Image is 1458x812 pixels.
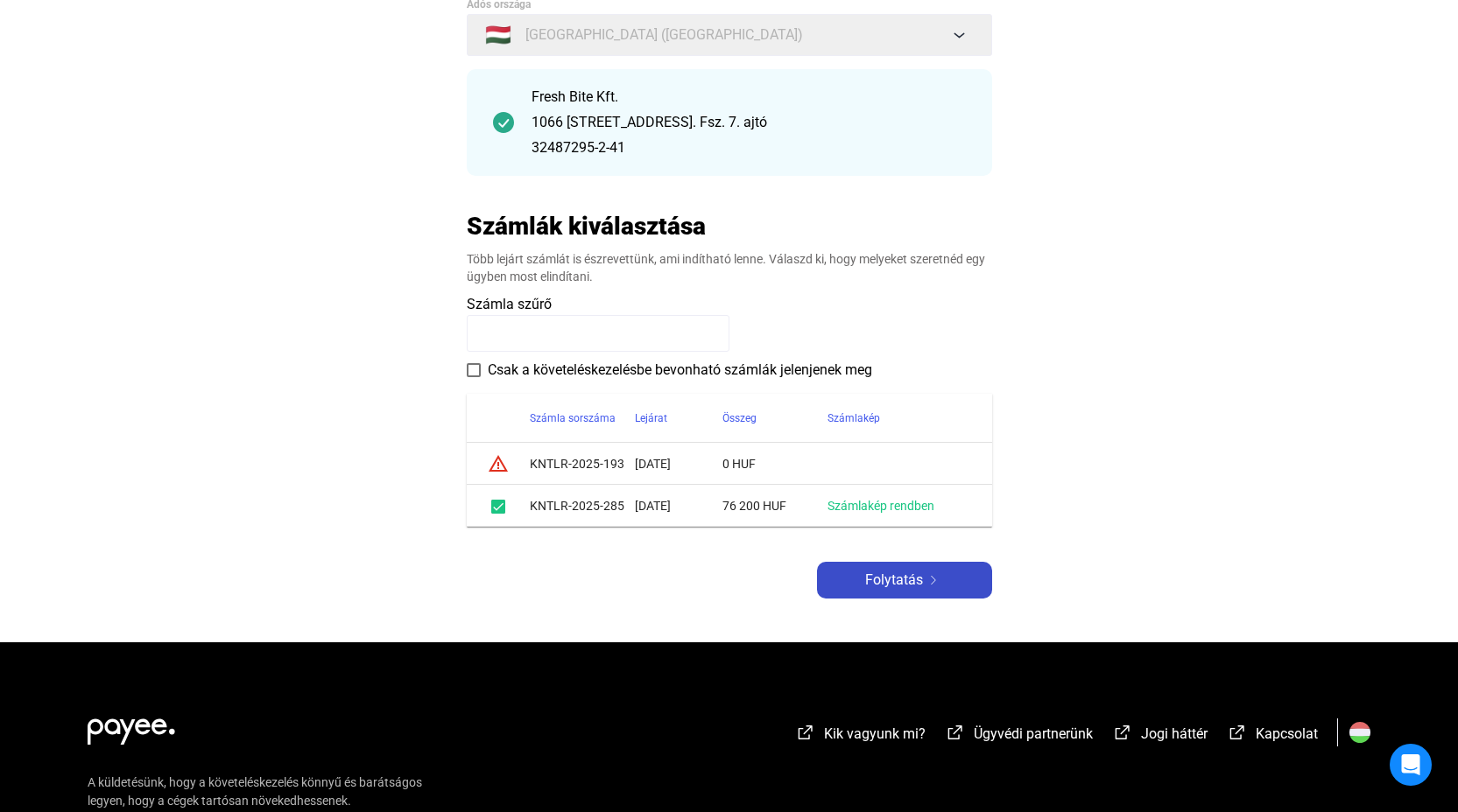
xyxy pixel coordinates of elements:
[530,485,635,527] td: KNTLR-2025-285
[1349,722,1370,743] img: HU.svg
[722,485,828,527] td: 76 200 HUF
[1112,728,1208,745] a: external-link-whiteJogi háttér
[1227,724,1248,741] img: external-link-white
[828,408,971,429] div: Számlakép
[488,360,872,381] span: Csak a követeléskezelésbe bevonható számlák jelenjenek meg
[530,408,635,429] div: Számla sorszáma
[493,112,514,133] img: checkmark-darker-green-circle
[817,562,992,598] button: Folytatásarrow-right-white
[945,728,1093,745] a: external-link-whiteÜgyvédi partnerünk
[532,87,966,108] div: Fresh Bite Kft.
[1227,728,1318,745] a: external-link-whiteKapcsolat
[1256,725,1318,742] span: Kapcsolat
[532,137,966,158] div: 32487295-2-41
[88,709,175,745] img: white-payee-white-dot.svg
[635,443,722,485] td: [DATE]
[467,250,992,285] div: Több lejárt számlát is észrevettünk, ami indítható lenne. Válaszd ki, hogy melyeket szeretnéd egy...
[795,728,926,745] a: external-link-whiteKik vagyunk mi?
[824,725,926,742] span: Kik vagyunk mi?
[532,112,966,133] div: 1066 [STREET_ADDRESS]. Fsz. 7. ajtó
[485,24,511,45] span: 🇭🇺
[635,408,667,429] div: Lejárat
[828,408,880,429] div: Számlakép
[1112,724,1133,741] img: external-link-white
[974,725,1093,742] span: Ügyvédi partnerünk
[467,296,552,312] span: Számla szűrő
[635,408,722,429] div: Lejárat
[525,24,803,45] span: [GEOGRAPHIC_DATA] ([GEOGRAPHIC_DATA])
[635,485,722,527] td: [DATE]
[945,724,966,741] img: external-link-white
[828,499,934,513] a: Számlakép rendben
[530,443,635,485] td: KNTLR-2025-193
[1390,744,1432,786] div: Open Intercom Messenger
[467,14,992,56] button: 🇭🇺[GEOGRAPHIC_DATA] ([GEOGRAPHIC_DATA])
[722,408,828,429] div: Összeg
[795,724,816,741] img: external-link-white
[488,453,509,474] mat-icon: warning_amber
[1141,725,1208,742] span: Jogi háttér
[722,443,828,485] td: 0 HUF
[467,211,706,241] h2: Számlák kiválasztása
[530,408,616,429] div: Számla sorszáma
[923,576,944,584] img: arrow-right-white
[865,570,923,591] span: Folytatás
[722,408,757,429] div: Összeg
